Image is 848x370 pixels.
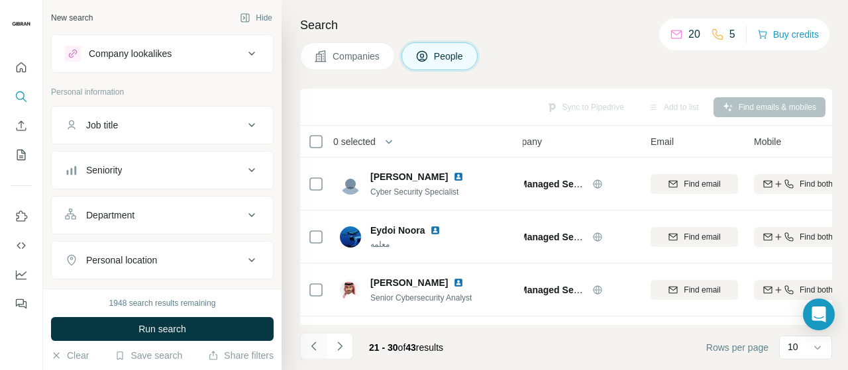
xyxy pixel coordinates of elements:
span: Run search [138,322,186,336]
span: [PERSON_NAME] [370,170,448,183]
p: 5 [729,26,735,42]
button: Department [52,199,273,231]
div: Department [86,208,134,222]
span: 0 selected [333,135,376,148]
span: Managed Services Company [519,179,645,189]
span: Find both [800,178,833,190]
img: Avatar [340,279,361,301]
span: Managed Services Company [519,285,645,295]
span: Find email [684,178,720,190]
span: Find both [800,231,833,243]
span: Companies [333,50,381,63]
button: Feedback [11,292,32,316]
button: My lists [11,143,32,167]
span: معلمه [370,238,456,250]
button: Run search [51,317,274,341]
button: Clear [51,349,89,362]
span: Managed Services Company [519,232,645,242]
span: People [434,50,464,63]
button: Search [11,85,32,109]
h4: Search [300,16,832,34]
div: 1948 search results remaining [109,297,216,309]
span: Rows per page [706,341,768,354]
span: Mobile [754,135,781,148]
p: 20 [688,26,700,42]
button: Find both [754,174,841,194]
span: Senior Cybersecurity Analyst [370,293,472,302]
button: Dashboard [11,263,32,287]
img: LinkedIn logo [453,171,464,182]
button: Use Surfe on LinkedIn [11,205,32,228]
span: Find email [684,231,720,243]
div: Company lookalikes [89,47,172,60]
button: Hide [231,8,282,28]
span: of [398,342,406,353]
div: Open Intercom Messenger [803,299,835,330]
span: 43 [405,342,416,353]
p: Personal information [51,86,274,98]
button: Find email [651,280,738,300]
span: 21 - 30 [369,342,398,353]
img: LinkedIn logo [430,225,441,236]
button: Personal location [52,244,273,276]
button: Save search [115,349,182,362]
button: Job title [52,109,273,141]
div: New search [51,12,93,24]
span: Find both [800,284,833,296]
button: Seniority [52,154,273,186]
img: Avatar [340,226,361,248]
span: [PERSON_NAME] [370,276,448,289]
button: Navigate to previous page [300,333,327,359]
img: LinkedIn logo [453,277,464,288]
button: Buy credits [757,25,819,44]
button: Find email [651,174,738,194]
div: Personal location [86,254,157,267]
button: Find both [754,280,841,300]
button: Find email [651,227,738,247]
span: results [369,342,443,353]
button: Share filters [208,349,274,362]
p: 10 [788,340,798,353]
img: Avatar [11,13,32,34]
span: Eydoi Noora [370,224,425,237]
div: Job title [86,118,118,132]
img: Avatar [340,173,361,195]
button: Quick start [11,56,32,79]
button: Enrich CSV [11,114,32,138]
span: Cyber Security Specialist [370,187,458,197]
button: Find both [754,227,841,247]
span: Find email [684,284,720,296]
button: Company lookalikes [52,38,273,69]
span: Email [651,135,674,148]
button: Navigate to next page [327,333,353,359]
button: Use Surfe API [11,234,32,257]
div: Seniority [86,163,122,177]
